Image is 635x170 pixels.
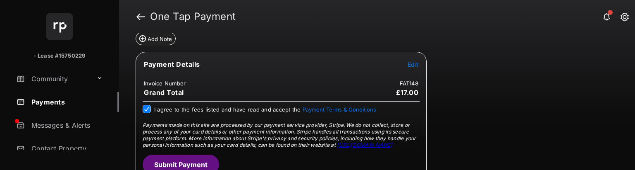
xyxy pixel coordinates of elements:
p: - Lease #15750229 [33,52,85,60]
span: Payments made on this site are processed by our payment service provider, Stripe. We do not colle... [143,122,416,148]
a: Contact Property [13,138,119,158]
span: Grand Total [144,88,184,97]
button: I agree to the fees listed and have read and accept the [303,106,376,113]
span: Edit [408,61,418,68]
a: Community [13,69,93,89]
a: Payments [13,92,119,112]
button: Add Note [136,32,176,45]
img: svg+xml;base64,PHN2ZyB4bWxucz0iaHR0cDovL3d3dy53My5vcmcvMjAwMC9zdmciIHdpZHRoPSI2NCIgaGVpZ2h0PSI2NC... [46,13,73,40]
strong: One Tap Payment [150,12,236,22]
button: Edit [408,60,418,68]
td: FAT148 [399,80,419,87]
td: Invoice Number [143,80,186,87]
span: £17.00 [396,88,418,97]
a: Messages & Alerts [13,115,119,135]
a: [URL][DOMAIN_NAME] [337,142,392,148]
span: Payment Details [144,60,200,68]
span: I agree to the fees listed and have read and accept the [154,106,376,113]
